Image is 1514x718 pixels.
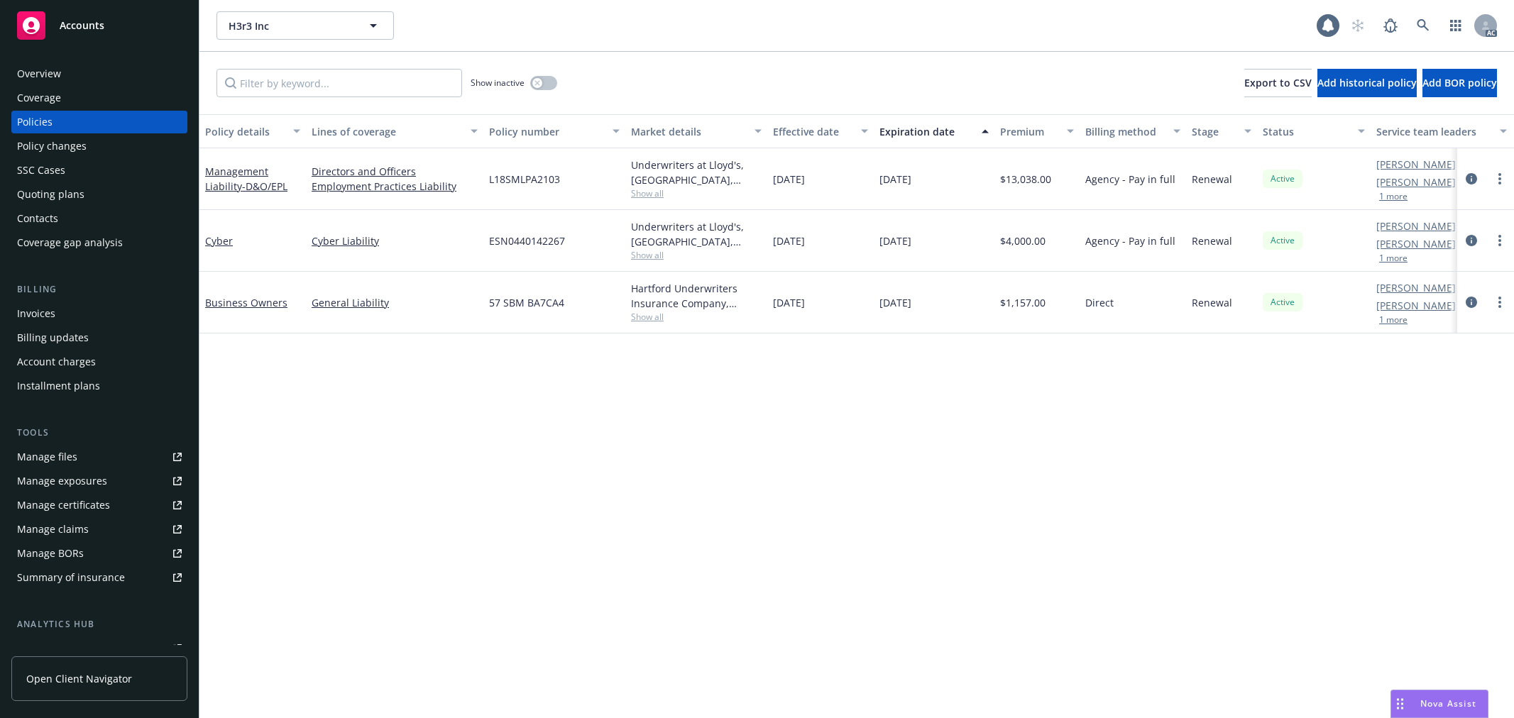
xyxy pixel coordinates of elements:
[1376,236,1456,251] a: [PERSON_NAME]
[17,350,96,373] div: Account charges
[773,233,805,248] span: [DATE]
[767,114,874,148] button: Effective date
[312,295,478,310] a: General Liability
[17,446,77,468] div: Manage files
[11,207,187,230] a: Contacts
[312,179,478,194] a: Employment Practices Liability
[1379,192,1408,201] button: 1 more
[312,164,478,179] a: Directors and Officers
[216,69,462,97] input: Filter by keyword...
[625,114,767,148] button: Market details
[17,62,61,85] div: Overview
[1376,11,1405,40] a: Report a Bug
[11,135,187,158] a: Policy changes
[11,494,187,517] a: Manage certificates
[874,114,994,148] button: Expiration date
[11,566,187,589] a: Summary of insurance
[17,183,84,206] div: Quoting plans
[1244,76,1312,89] span: Export to CSV
[1244,69,1312,97] button: Export to CSV
[11,302,187,325] a: Invoices
[489,124,604,139] div: Policy number
[1376,157,1456,172] a: [PERSON_NAME]
[1268,296,1297,309] span: Active
[879,172,911,187] span: [DATE]
[17,518,89,541] div: Manage claims
[17,375,100,397] div: Installment plans
[1491,170,1508,187] a: more
[17,135,87,158] div: Policy changes
[17,231,123,254] div: Coverage gap analysis
[1491,232,1508,249] a: more
[312,124,462,139] div: Lines of coverage
[489,172,560,187] span: L18SMLPA2103
[1192,172,1232,187] span: Renewal
[1422,76,1497,89] span: Add BOR policy
[1085,295,1114,310] span: Direct
[489,233,565,248] span: ESN0440142267
[1085,172,1175,187] span: Agency - Pay in full
[773,124,852,139] div: Effective date
[631,158,762,187] div: Underwriters at Lloyd's, [GEOGRAPHIC_DATA], [PERSON_NAME] of [GEOGRAPHIC_DATA], RT Specialty Insu...
[11,326,187,349] a: Billing updates
[17,302,55,325] div: Invoices
[631,187,762,199] span: Show all
[11,637,187,660] a: Loss summary generator
[471,77,525,89] span: Show inactive
[11,470,187,492] a: Manage exposures
[1186,114,1257,148] button: Stage
[205,124,285,139] div: Policy details
[11,375,187,397] a: Installment plans
[11,159,187,182] a: SSC Cases
[11,183,187,206] a: Quoting plans
[879,124,973,139] div: Expiration date
[1268,172,1297,185] span: Active
[879,233,911,248] span: [DATE]
[17,566,125,589] div: Summary of insurance
[17,470,107,492] div: Manage exposures
[1379,316,1408,324] button: 1 more
[1085,233,1175,248] span: Agency - Pay in full
[631,219,762,249] div: Underwriters at Lloyd's, [GEOGRAPHIC_DATA], [PERSON_NAME] of London, CFC Underwriting
[994,114,1080,148] button: Premium
[1376,280,1456,295] a: [PERSON_NAME]
[11,282,187,297] div: Billing
[11,350,187,373] a: Account charges
[1085,124,1165,139] div: Billing method
[11,231,187,254] a: Coverage gap analysis
[1000,124,1058,139] div: Premium
[1317,69,1417,97] button: Add historical policy
[1376,298,1456,313] a: [PERSON_NAME]
[1257,114,1371,148] button: Status
[1317,76,1417,89] span: Add historical policy
[11,617,187,631] div: Analytics hub
[216,11,394,40] button: H3r3 Inc
[17,326,89,349] div: Billing updates
[17,159,65,182] div: SSC Cases
[483,114,625,148] button: Policy number
[1491,294,1508,311] a: more
[17,637,135,660] div: Loss summary generator
[60,20,104,31] span: Accounts
[17,542,84,565] div: Manage BORs
[631,124,746,139] div: Market details
[11,111,187,133] a: Policies
[1371,114,1513,148] button: Service team leaders
[17,111,53,133] div: Policies
[1192,295,1232,310] span: Renewal
[1192,124,1236,139] div: Stage
[631,311,762,323] span: Show all
[11,446,187,468] a: Manage files
[26,671,132,686] span: Open Client Navigator
[199,114,306,148] button: Policy details
[1463,294,1480,311] a: circleInformation
[1463,232,1480,249] a: circleInformation
[312,233,478,248] a: Cyber Liability
[11,6,187,45] a: Accounts
[1000,295,1046,310] span: $1,157.00
[11,426,187,440] div: Tools
[1080,114,1186,148] button: Billing method
[631,249,762,261] span: Show all
[1376,124,1491,139] div: Service team leaders
[17,87,61,109] div: Coverage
